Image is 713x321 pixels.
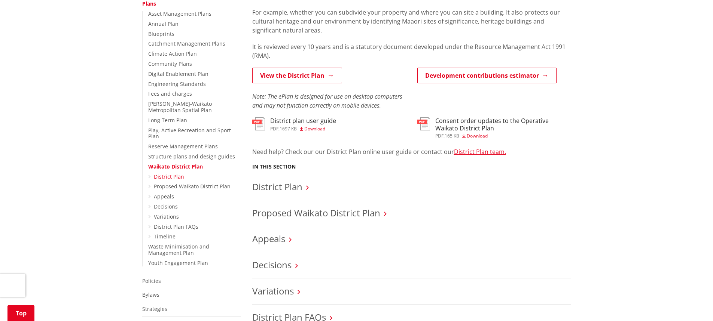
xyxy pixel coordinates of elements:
[252,285,294,297] a: Variations
[148,100,212,114] a: [PERSON_NAME]-Waikato Metropolitan Spatial Plan
[154,183,231,190] a: Proposed Waikato District Plan
[148,80,206,87] a: Engineering Standards
[252,232,285,245] a: Appeals
[148,143,218,150] a: Reserve Management Plans
[154,223,198,230] a: District Plan FAQs
[252,207,380,219] a: Proposed Waikato District Plan
[435,134,571,138] div: ,
[142,277,161,284] a: Policies
[148,243,209,256] a: Waste Minimisation and Management Plan
[148,163,203,170] a: Waikato District Plan
[435,117,571,132] h3: Consent order updates to the Operative Waikato District Plan
[154,193,174,200] a: Appeals
[7,305,34,321] a: Top
[417,117,571,138] a: Consent order updates to the Operative Waikato District Plan pdf,165 KB Download
[154,213,179,220] a: Variations
[142,291,159,298] a: Bylaws
[148,20,179,27] a: Annual Plan
[270,127,336,131] div: ,
[252,68,342,83] a: View the District Plan
[252,42,571,60] p: It is reviewed every 10 years and is a statutory document developed under the Resource Management...
[154,233,176,240] a: Timeline
[154,203,178,210] a: Decisions
[435,133,444,139] span: pdf
[252,92,402,109] em: Note: The ePlan is designed for use on desktop computers and may not function correctly on mobile...
[148,50,197,57] a: Climate Action Plan
[454,148,506,156] a: District Plan team.
[417,117,430,130] img: document-pdf.svg
[304,126,325,132] span: Download
[252,164,296,170] h5: In this section
[148,90,192,97] a: Fees and charges
[280,126,297,132] span: 1697 KB
[148,259,208,266] a: Youth Engagement Plan
[467,133,488,139] span: Download
[148,30,174,37] a: Blueprints
[252,8,571,35] p: For example, whether you can subdivide your property and where you can site a building. It also p...
[679,290,706,317] iframe: Messenger Launcher
[148,127,231,140] a: Play, Active Recreation and Sport Plan
[154,173,184,180] a: District Plan
[142,305,167,312] a: Strategies
[417,68,557,83] a: Development contributions estimator
[252,180,302,193] a: District Plan
[445,133,459,139] span: 165 KB
[252,117,265,130] img: document-pdf.svg
[270,126,278,132] span: pdf
[148,70,208,77] a: Digital Enablement Plan
[252,117,336,131] a: District plan user guide pdf,1697 KB Download
[270,117,336,124] h3: District plan user guide
[148,40,225,47] a: Catchment Management Plans
[148,10,211,17] a: Asset Management Plans
[252,259,292,271] a: Decisions
[252,147,571,156] p: Need help? Check our our District Plan online user guide or contact our
[148,153,235,160] a: Structure plans and design guides
[148,60,192,67] a: Community Plans
[148,117,187,124] a: Long Term Plan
